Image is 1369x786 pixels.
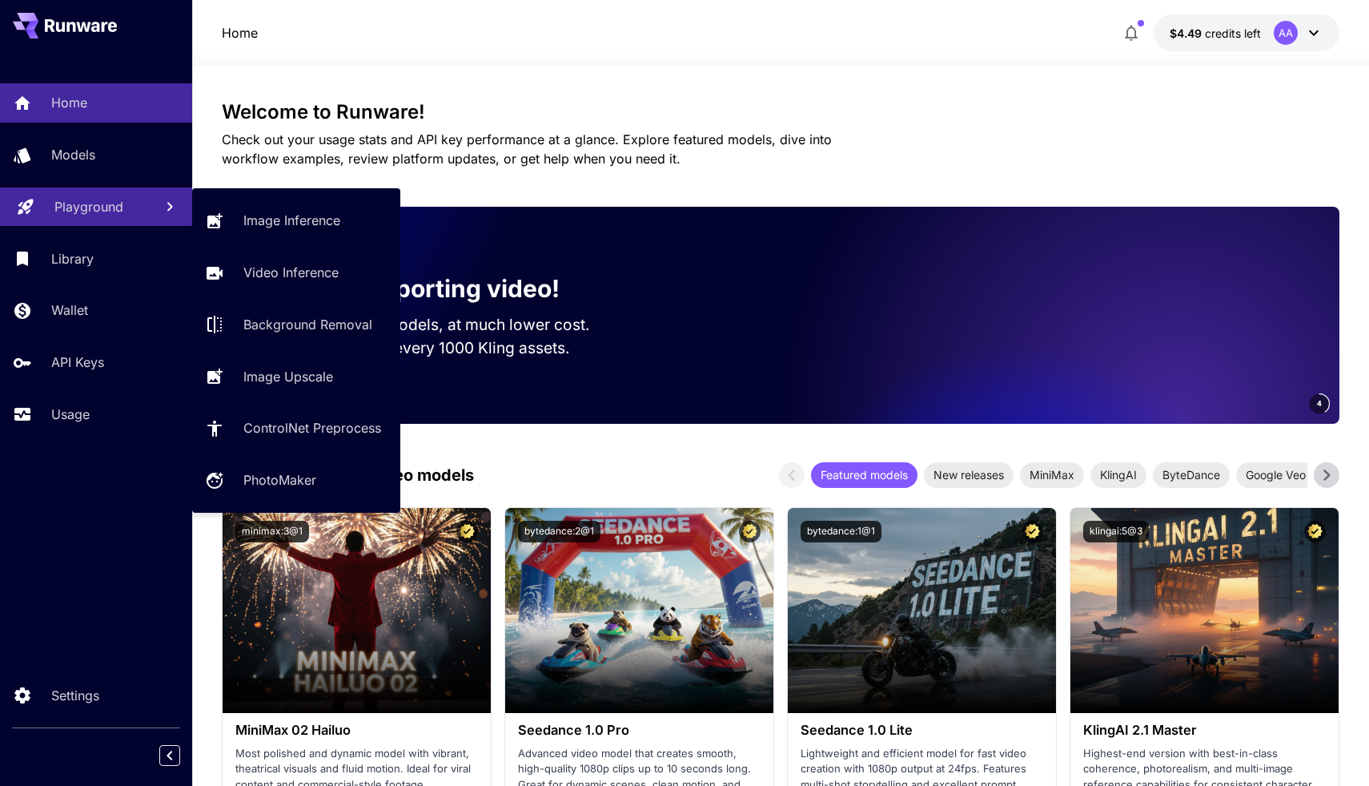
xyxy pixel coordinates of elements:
a: Video Inference [192,253,400,292]
span: 4 [1317,397,1322,409]
p: Settings [51,686,99,705]
p: Playground [54,197,123,216]
p: Video Inference [243,263,339,282]
h3: Seedance 1.0 Pro [518,723,761,738]
h3: Welcome to Runware! [222,101,1340,123]
div: $4.4922 [1170,25,1261,42]
button: $4.4922 [1154,14,1339,51]
p: API Keys [51,353,104,372]
p: Image Inference [243,211,340,230]
a: Image Upscale [192,357,400,396]
span: MiniMax [1020,466,1084,483]
button: Collapse sidebar [159,745,180,766]
p: Home [51,93,87,112]
div: Collapse sidebar [171,741,192,770]
span: ByteDance [1153,466,1230,483]
button: bytedance:1@1 [801,521,881,542]
h3: Seedance 1.0 Lite [801,723,1043,738]
button: klingai:5@3 [1083,521,1149,542]
p: Library [51,249,94,268]
button: bytedance:2@1 [518,521,600,542]
a: ControlNet Preprocess [192,409,400,448]
a: Image Inference [192,201,400,240]
p: ControlNet Preprocess [243,418,381,437]
p: Background Removal [243,315,372,334]
p: Run the best video models, at much lower cost. [247,313,620,337]
img: alt [223,508,491,713]
button: Certified Model – Vetted for best performance and includes a commercial license. [1022,521,1043,542]
p: Home [222,23,258,42]
a: PhotoMaker [192,461,400,500]
span: New releases [924,466,1014,483]
p: Models [51,145,95,164]
button: minimax:3@1 [235,521,309,542]
p: Save up to $500 for every 1000 Kling assets. [247,337,620,360]
p: Usage [51,405,90,424]
div: AA [1274,21,1298,45]
button: Certified Model – Vetted for best performance and includes a commercial license. [739,521,761,542]
p: Wallet [51,300,88,320]
img: alt [505,508,773,713]
img: alt [1070,508,1339,713]
button: Certified Model – Vetted for best performance and includes a commercial license. [1304,521,1326,542]
h3: KlingAI 2.1 Master [1083,723,1326,738]
nav: breadcrumb [222,23,258,42]
img: alt [788,508,1056,713]
p: Image Upscale [243,367,333,386]
button: Certified Model – Vetted for best performance and includes a commercial license. [456,521,478,542]
span: Featured models [811,466,917,483]
span: Google Veo [1236,466,1315,483]
span: $4.49 [1170,26,1205,40]
span: credits left [1205,26,1261,40]
h3: MiniMax 02 Hailuo [235,723,478,738]
p: Now supporting video! [292,271,560,307]
span: Check out your usage stats and API key performance at a glance. Explore featured models, dive int... [222,131,832,167]
p: PhotoMaker [243,470,316,490]
a: Background Removal [192,305,400,345]
span: KlingAI [1090,466,1146,483]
